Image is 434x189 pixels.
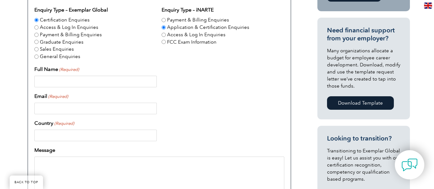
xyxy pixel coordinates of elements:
[40,46,74,53] label: Sales Enquiries
[40,53,80,60] label: General Enquiries
[34,92,68,100] label: Email
[54,120,74,127] span: (Required)
[40,31,102,39] label: Payment & Billing Enquiries
[327,47,400,90] p: Many organizations allocate a budget for employee career development. Download, modify and use th...
[10,176,43,189] a: BACK TO TOP
[34,6,108,14] legend: Enquiry Type – Exemplar Global
[40,39,84,46] label: Graduate Enquiries
[327,147,400,183] p: Transitioning to Exemplar Global is easy! Let us assist you with our certification recognition, c...
[167,16,229,24] label: Payment & Billing Enquiries
[167,31,226,39] label: Access & Log In Enquiries
[327,26,400,42] h3: Need financial support from your employer?
[424,3,432,9] img: en
[48,93,68,100] span: (Required)
[58,66,79,73] span: (Required)
[162,6,214,14] legend: Enquiry Type – iNARTE
[167,24,249,31] label: Application & Certification Enquiries
[34,146,55,154] label: Message
[40,24,98,31] label: Access & Log In Enquiries
[327,96,394,110] a: Download Template
[34,119,74,127] label: Country
[34,65,79,73] label: Full Name
[327,134,400,142] h3: Looking to transition?
[40,16,90,24] label: Certification Enquiries
[402,157,418,173] img: contact-chat.png
[167,39,217,46] label: FCC Exam Information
